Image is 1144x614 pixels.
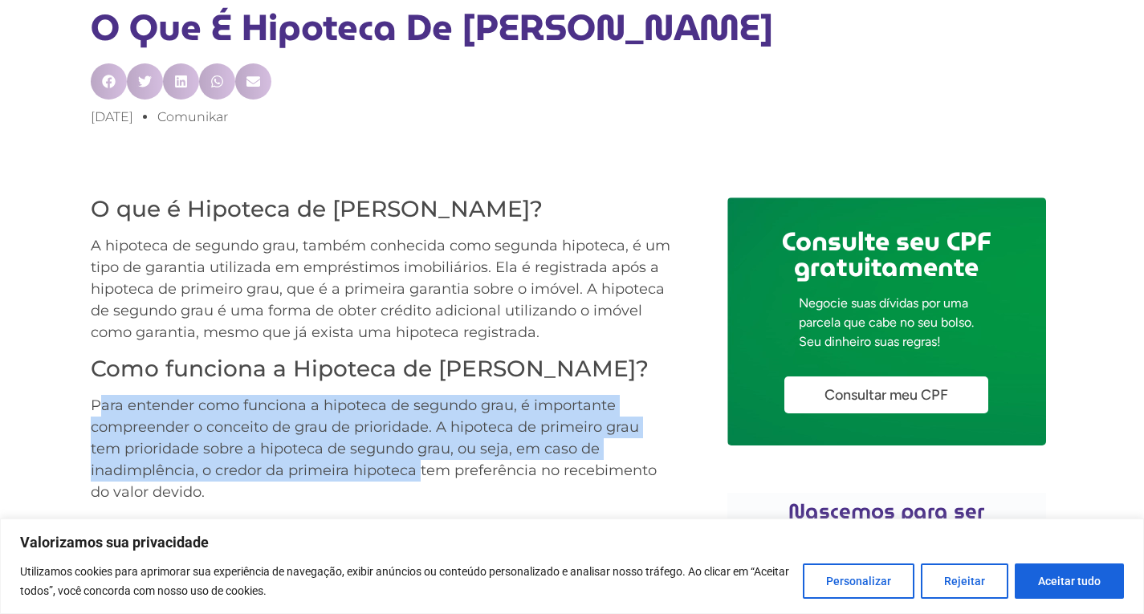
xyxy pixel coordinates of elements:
button: Rejeitar [921,563,1008,599]
a: Consultar meu CPF [784,376,988,413]
p: A hipoteca de segundo grau, também conhecida como segunda hipoteca, é um tipo de garantia utiliza... [91,235,672,344]
p: Negocie suas dívidas por uma parcela que cabe no seu bolso. Seu dinheiro suas regras! [799,294,974,352]
p: Utilizamos cookies para aprimorar sua experiência de navegação, exibir anúncios ou conteúdo perso... [20,562,791,600]
span: Consultar meu CPF [824,388,948,402]
button: Aceitar tudo [1015,563,1124,599]
div: Compartilhar no whatsapp [199,63,235,100]
div: Compartilhar no linkedin [163,63,199,100]
h3: Como funciona a Hipoteca de [PERSON_NAME]? [91,356,672,383]
h2: Nascemos para ser diferentes [735,501,1037,543]
a: comunikar [157,108,228,127]
button: Personalizar [803,563,914,599]
p: Porém, isso não significa que a hipoteca de segundo grau seja uma opção de risco para o credor. A... [91,515,672,602]
p: Para entender como funciona a hipoteca de segundo grau, é importante compreender o conceito de gr... [91,395,672,503]
h3: O que é Hipoteca de [PERSON_NAME]? [91,196,672,223]
h2: Consulte seu CPF gratuitamente [782,229,991,280]
div: Compartilhar no facebook [91,63,127,100]
p: Valorizamos sua privacidade [20,533,1124,552]
a: [DATE] [91,108,133,127]
div: Compartilhar no twitter [127,63,163,100]
time: [DATE] [91,109,133,124]
h1: O que é Hipoteca de [PERSON_NAME] [91,1,1054,55]
div: Compartilhar no email [235,63,271,100]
